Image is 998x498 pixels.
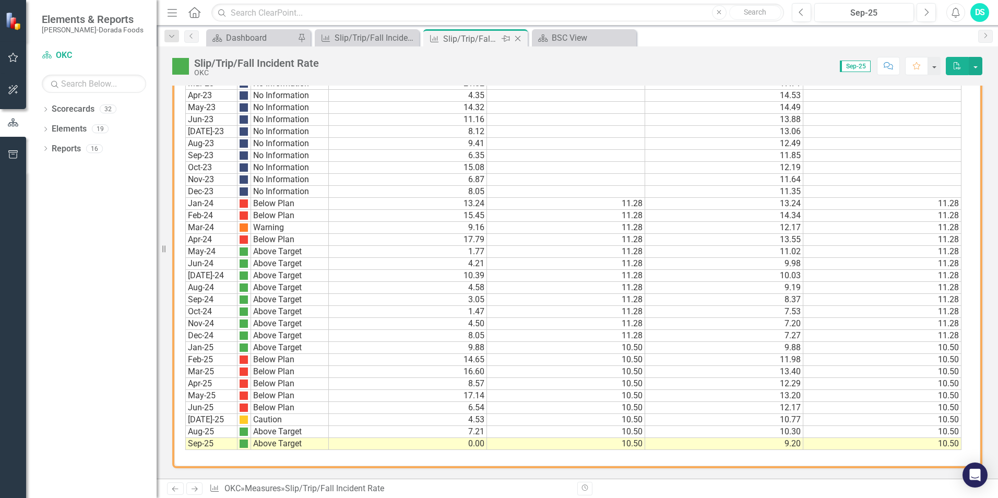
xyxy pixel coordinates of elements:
td: 7.27 [645,330,803,342]
td: 11.28 [803,318,961,330]
td: Below Plan [251,234,329,246]
td: 10.50 [803,414,961,426]
img: png;base64,iVBORw0KGgoAAAANSUhEUgAAAJYAAADIAQMAAAAwS4omAAAAA1BMVEU9TXnnx7PJAAAACXBIWXMAAA7EAAAOxA... [240,91,248,100]
img: png;base64,iVBORw0KGgoAAAANSUhEUgAAAFwAAABcCAMAAADUMSJqAAAAA1BMVEVNr1CdzNKbAAAAH0lEQVRoge3BgQAAAA... [240,343,248,352]
td: Oct-23 [185,162,237,174]
img: png;base64,iVBORw0KGgoAAAANSUhEUgAAAFwAAABcCAMAAADUMSJqAAAAA1BMVEX0QzYBWW+JAAAAH0lEQVRoge3BgQAAAA... [240,211,248,220]
td: 12.49 [645,138,803,150]
td: 17.14 [329,390,487,402]
button: Search [729,5,781,20]
img: yigdQp4JAAAAH0lEQVRoge3BgQAAAADDoPlTX+EAVQEAAAAAAAAA8BohbAABVJpSrwAAAABJRU5ErkJggg== [240,416,248,424]
td: 11.28 [803,306,961,318]
img: png;base64,iVBORw0KGgoAAAANSUhEUgAAAFwAAABcCAMAAADUMSJqAAAAA1BMVEX0QzYBWW+JAAAAH0lEQVRoge3BgQAAAA... [240,367,248,376]
img: png;base64,iVBORw0KGgoAAAANSUhEUgAAAJYAAADIAQMAAAAwS4omAAAAA1BMVEU9TXnnx7PJAAAACXBIWXMAAA7EAAAOxA... [240,187,248,196]
td: 10.77 [645,414,803,426]
td: 11.16 [329,114,487,126]
a: OKC [224,483,241,493]
td: Jun-24 [185,258,237,270]
button: Sep-25 [814,3,914,22]
td: 9.16 [329,222,487,234]
td: Below Plan [251,378,329,390]
td: 9.88 [329,342,487,354]
td: May-23 [185,102,237,114]
td: Jan-24 [185,198,237,210]
a: Dashboard [209,31,295,44]
div: Slip/Trip/Fall Incident Rate [285,483,384,493]
td: 11.28 [803,270,961,282]
td: Caution [251,414,329,426]
td: 11.28 [803,234,961,246]
div: » » [209,483,569,495]
td: 11.28 [803,258,961,270]
a: Scorecards [52,103,94,115]
input: Search Below... [42,75,146,93]
td: Aug-25 [185,426,237,438]
td: Dec-23 [185,186,237,198]
a: Reports [52,143,81,155]
td: Mar-24 [185,222,237,234]
td: 13.55 [645,234,803,246]
td: Apr-25 [185,378,237,390]
td: 11.28 [487,330,645,342]
td: Nov-24 [185,318,237,330]
td: Below Plan [251,390,329,402]
td: 11.28 [803,198,961,210]
img: png;base64,iVBORw0KGgoAAAANSUhEUgAAAFwAAABcCAMAAADUMSJqAAAAA1BMVEX0QzYBWW+JAAAAH0lEQVRoge3BgQAAAA... [240,392,248,400]
td: 8.05 [329,330,487,342]
td: 11.28 [487,318,645,330]
td: No Information [251,174,329,186]
img: png;base64,iVBORw0KGgoAAAANSUhEUgAAAFwAAABcCAMAAADUMSJqAAAAA1BMVEVNr1CdzNKbAAAAH0lEQVRoge3BgQAAAA... [240,295,248,304]
img: png;base64,iVBORw0KGgoAAAANSUhEUgAAAFwAAABcCAMAAADUMSJqAAAAA1BMVEVNr1CdzNKbAAAAH0lEQVRoge3BgQAAAA... [240,319,248,328]
td: 8.57 [329,378,487,390]
td: 10.50 [487,414,645,426]
td: 11.28 [487,270,645,282]
a: Elements [52,123,87,135]
td: 1.47 [329,306,487,318]
td: Apr-23 [185,90,237,102]
td: Below Plan [251,210,329,222]
td: 10.50 [803,402,961,414]
img: png;base64,iVBORw0KGgoAAAANSUhEUgAAAFwAAABcCAMAAADUMSJqAAAAA1BMVEX0QzYBWW+JAAAAH0lEQVRoge3BgQAAAA... [240,404,248,412]
td: 10.50 [803,378,961,390]
td: 9.41 [329,138,487,150]
td: Sep-24 [185,294,237,306]
div: Slip/Trip/Fall Incident Rate [194,57,319,69]
td: 0.00 [329,438,487,450]
img: png;base64,iVBORw0KGgoAAAANSUhEUgAAAJYAAADIAQMAAAAwS4omAAAAA1BMVEU9TXnnx7PJAAAACXBIWXMAAA7EAAAOxA... [240,127,248,136]
td: 11.28 [803,282,961,294]
img: ClearPoint Strategy [5,12,23,30]
td: 10.30 [645,426,803,438]
td: No Information [251,90,329,102]
td: 10.39 [329,270,487,282]
td: Warning [251,222,329,234]
td: May-25 [185,390,237,402]
td: 11.28 [487,234,645,246]
td: No Information [251,186,329,198]
td: 10.50 [803,426,961,438]
img: png;base64,iVBORw0KGgoAAAANSUhEUgAAAJYAAADIAQMAAAAwS4omAAAAA1BMVEU9TXnnx7PJAAAACXBIWXMAAA7EAAAOxA... [240,139,248,148]
img: png;base64,iVBORw0KGgoAAAANSUhEUgAAAFwAAABcCAMAAADUMSJqAAAAA1BMVEX0QzYBWW+JAAAAH0lEQVRoge3BgQAAAA... [240,235,248,244]
td: 10.50 [487,438,645,450]
td: Mar-25 [185,366,237,378]
span: Elements & Reports [42,13,144,26]
td: 13.20 [645,390,803,402]
td: Below Plan [251,354,329,366]
td: 4.50 [329,318,487,330]
td: 11.28 [487,222,645,234]
td: Below Plan [251,198,329,210]
div: Sep-25 [818,7,910,19]
td: Apr-24 [185,234,237,246]
td: 4.58 [329,282,487,294]
div: Open Intercom Messenger [963,463,988,488]
a: BSC View [534,31,634,44]
img: png;base64,iVBORw0KGgoAAAANSUhEUgAAAJYAAADIAQMAAAAwS4omAAAAA1BMVEU9TXnnx7PJAAAACXBIWXMAAA7EAAAOxA... [240,103,248,112]
td: 9.98 [645,258,803,270]
a: OKC [42,50,146,62]
td: 7.20 [645,318,803,330]
td: 17.79 [329,234,487,246]
td: Above Target [251,306,329,318]
small: [PERSON_NAME]-Dorada Foods [42,26,144,34]
td: 10.50 [487,342,645,354]
td: Above Target [251,438,329,450]
td: No Information [251,126,329,138]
